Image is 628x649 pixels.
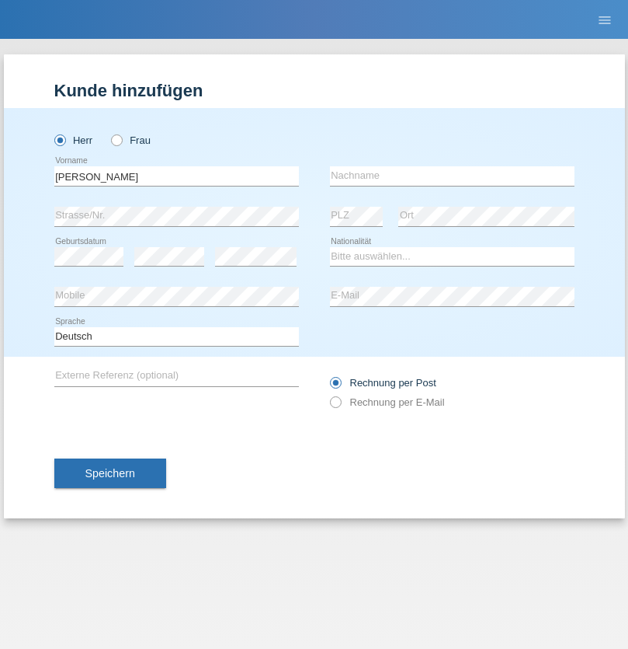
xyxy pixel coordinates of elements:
[111,134,121,145] input: Frau
[330,377,436,389] label: Rechnung per Post
[330,396,445,408] label: Rechnung per E-Mail
[85,467,135,480] span: Speichern
[597,12,612,28] i: menu
[54,134,64,145] input: Herr
[589,15,620,24] a: menu
[330,396,340,416] input: Rechnung per E-Mail
[111,134,151,146] label: Frau
[330,377,340,396] input: Rechnung per Post
[54,459,166,488] button: Speichern
[54,81,574,100] h1: Kunde hinzufügen
[54,134,93,146] label: Herr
